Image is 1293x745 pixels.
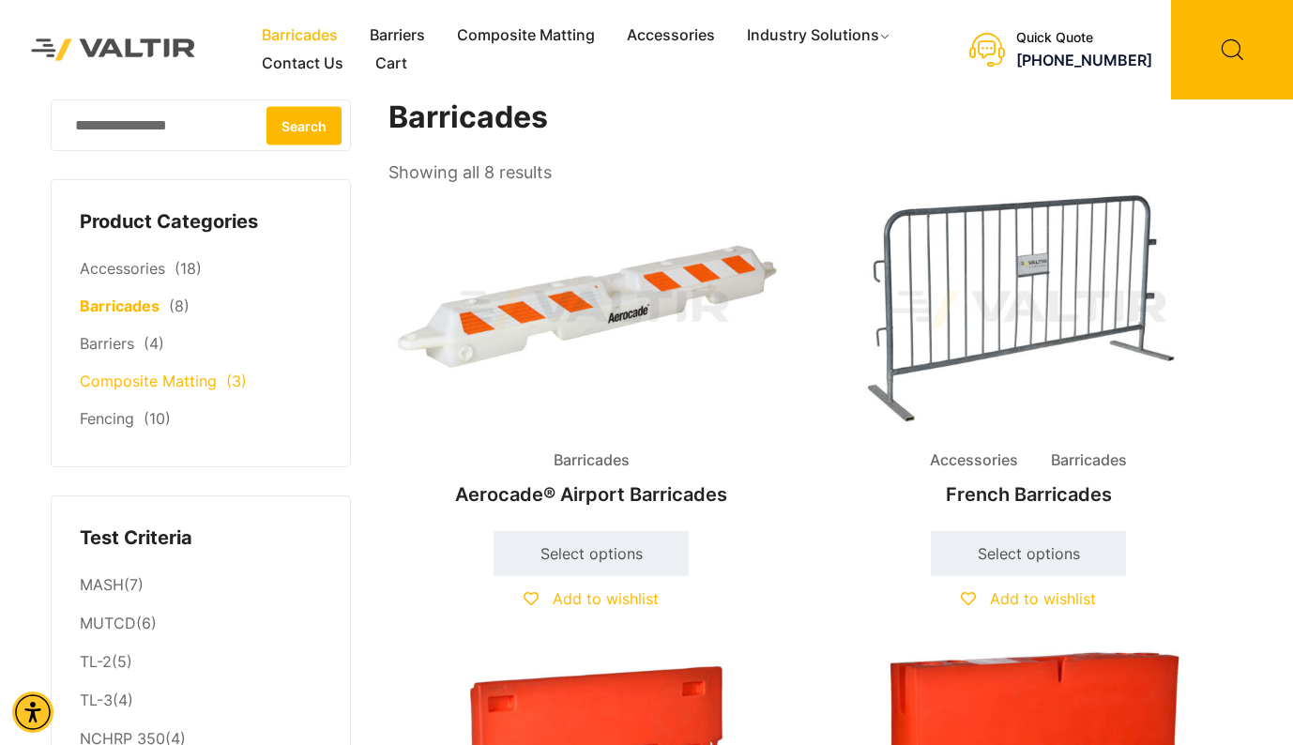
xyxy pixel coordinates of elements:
[1037,447,1141,475] span: Barricades
[80,652,112,671] a: TL-2
[169,296,190,315] span: (8)
[494,531,689,576] a: Select options for “Aerocade® Airport Barricades”
[12,692,53,733] div: Accessibility Menu
[266,106,342,144] button: Search
[14,22,213,78] img: Valtir Rentals
[80,259,165,278] a: Accessories
[553,589,659,608] span: Add to wishlist
[80,296,160,315] a: Barricades
[1016,30,1152,46] div: Quick Quote
[540,447,644,475] span: Barricades
[80,409,134,428] a: Fencing
[826,188,1231,515] a: Accessories BarricadesFrench Barricades
[931,531,1126,576] a: Select options for “French Barricades”
[80,208,322,236] h4: Product Categories
[80,525,322,553] h4: Test Criteria
[388,474,794,515] h2: Aerocade® Airport Barricades
[144,334,164,353] span: (4)
[80,372,217,390] a: Composite Matting
[441,22,611,50] a: Composite Matting
[611,22,731,50] a: Accessories
[388,99,1233,136] h1: Barricades
[961,589,1096,608] a: Add to wishlist
[524,589,659,608] a: Add to wishlist
[1016,51,1152,69] a: call (888) 496-3625
[388,188,794,431] img: Barricades
[246,50,359,78] a: Contact Us
[80,614,136,632] a: MUTCD
[80,566,322,604] li: (7)
[51,99,351,151] input: Search for:
[826,474,1231,515] h2: French Barricades
[226,372,247,390] span: (3)
[80,575,124,594] a: MASH
[80,605,322,644] li: (6)
[990,589,1096,608] span: Add to wishlist
[144,409,171,428] span: (10)
[354,22,441,50] a: Barriers
[916,447,1032,475] span: Accessories
[80,644,322,682] li: (5)
[80,682,322,721] li: (4)
[80,334,134,353] a: Barriers
[826,188,1231,431] img: Accessories
[731,22,908,50] a: Industry Solutions
[80,691,113,709] a: TL-3
[388,188,794,515] a: BarricadesAerocade® Airport Barricades
[388,157,552,189] p: Showing all 8 results
[359,50,423,78] a: Cart
[175,259,202,278] span: (18)
[246,22,354,50] a: Barricades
